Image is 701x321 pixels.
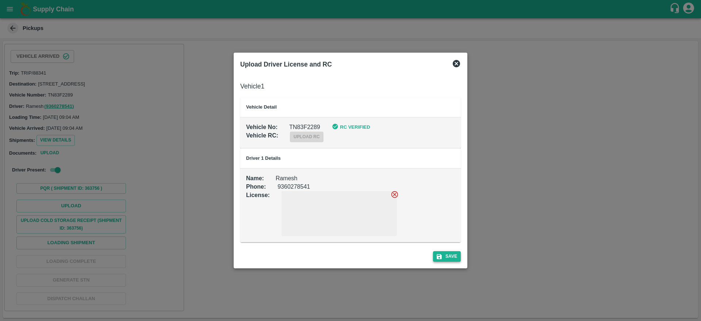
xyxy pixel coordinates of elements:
[246,132,278,139] b: Vehicle RC :
[277,112,320,132] div: TN83F2289
[240,61,332,68] b: Upload Driver License and RC
[246,155,281,161] b: Driver 1 Details
[264,163,298,183] div: Ramesh
[266,171,310,191] div: 9360278541
[340,124,370,130] b: RC Verified
[240,81,461,91] h6: Vehicle 1
[246,104,277,110] b: Vehicle Detail
[433,251,461,262] button: Save
[246,192,270,198] b: License :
